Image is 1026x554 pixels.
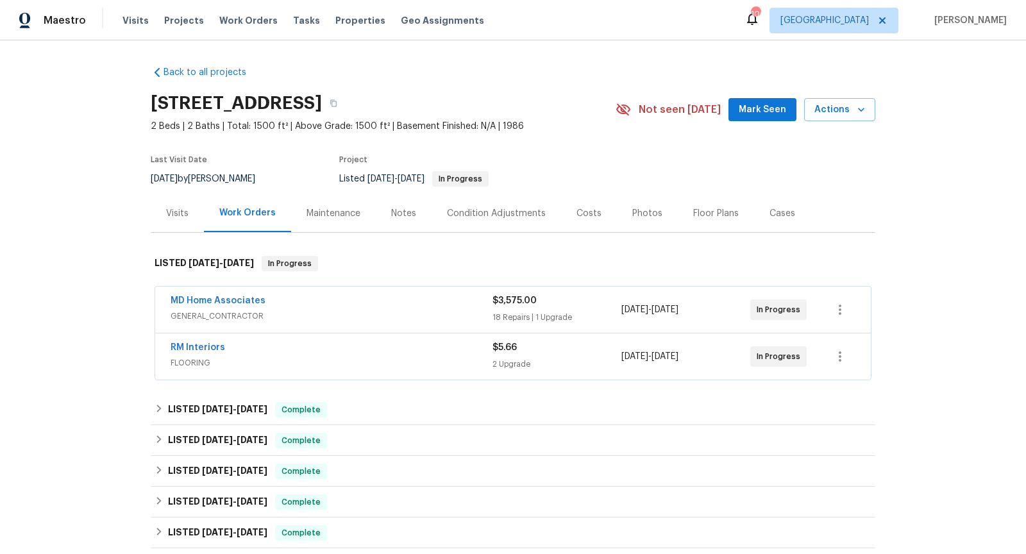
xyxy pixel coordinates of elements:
[728,98,796,122] button: Mark Seen
[202,528,233,537] span: [DATE]
[276,526,326,539] span: Complete
[757,303,805,316] span: In Progress
[202,497,233,506] span: [DATE]
[151,487,875,517] div: LISTED [DATE]-[DATE]Complete
[492,358,621,371] div: 2 Upgrade
[168,525,267,541] h6: LISTED
[151,425,875,456] div: LISTED [DATE]-[DATE]Complete
[401,14,484,27] span: Geo Assignments
[621,350,678,363] span: -
[367,174,394,183] span: [DATE]
[202,528,267,537] span: -
[804,98,875,122] button: Actions
[189,258,219,267] span: [DATE]
[322,92,345,115] button: Copy Address
[780,14,869,27] span: [GEOGRAPHIC_DATA]
[739,102,786,118] span: Mark Seen
[492,311,621,324] div: 18 Repairs | 1 Upgrade
[122,14,149,27] span: Visits
[263,257,317,270] span: In Progress
[202,405,233,414] span: [DATE]
[168,464,267,479] h6: LISTED
[276,403,326,416] span: Complete
[335,14,385,27] span: Properties
[621,352,648,361] span: [DATE]
[202,497,267,506] span: -
[576,207,601,220] div: Costs
[307,207,360,220] div: Maintenance
[339,156,367,164] span: Project
[202,435,233,444] span: [DATE]
[151,174,178,183] span: [DATE]
[929,14,1007,27] span: [PERSON_NAME]
[168,402,267,417] h6: LISTED
[447,207,546,220] div: Condition Adjustments
[492,343,517,352] span: $5.66
[639,103,721,116] span: Not seen [DATE]
[398,174,425,183] span: [DATE]
[151,171,271,187] div: by [PERSON_NAME]
[151,456,875,487] div: LISTED [DATE]-[DATE]Complete
[293,16,320,25] span: Tasks
[202,435,267,444] span: -
[814,102,865,118] span: Actions
[276,465,326,478] span: Complete
[237,435,267,444] span: [DATE]
[151,120,616,133] span: 2 Beds | 2 Baths | Total: 1500 ft² | Above Grade: 1500 ft² | Basement Finished: N/A | 1986
[151,97,322,110] h2: [STREET_ADDRESS]
[219,14,278,27] span: Work Orders
[168,494,267,510] h6: LISTED
[151,517,875,548] div: LISTED [DATE]-[DATE]Complete
[171,310,492,323] span: GENERAL_CONTRACTOR
[652,352,678,361] span: [DATE]
[492,296,537,305] span: $3,575.00
[219,206,276,219] div: Work Orders
[168,433,267,448] h6: LISTED
[151,66,274,79] a: Back to all projects
[189,258,254,267] span: -
[621,303,678,316] span: -
[202,466,233,475] span: [DATE]
[693,207,739,220] div: Floor Plans
[151,394,875,425] div: LISTED [DATE]-[DATE]Complete
[433,175,487,183] span: In Progress
[237,466,267,475] span: [DATE]
[367,174,425,183] span: -
[223,258,254,267] span: [DATE]
[621,305,648,314] span: [DATE]
[171,296,265,305] a: MD Home Associates
[391,207,416,220] div: Notes
[171,357,492,369] span: FLOORING
[757,350,805,363] span: In Progress
[202,405,267,414] span: -
[44,14,86,27] span: Maestro
[151,243,875,284] div: LISTED [DATE]-[DATE]In Progress
[151,156,207,164] span: Last Visit Date
[276,496,326,508] span: Complete
[751,8,760,21] div: 106
[652,305,678,314] span: [DATE]
[171,343,225,352] a: RM Interiors
[166,207,189,220] div: Visits
[202,466,267,475] span: -
[632,207,662,220] div: Photos
[276,434,326,447] span: Complete
[164,14,204,27] span: Projects
[769,207,795,220] div: Cases
[155,256,254,271] h6: LISTED
[339,174,489,183] span: Listed
[237,497,267,506] span: [DATE]
[237,405,267,414] span: [DATE]
[237,528,267,537] span: [DATE]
